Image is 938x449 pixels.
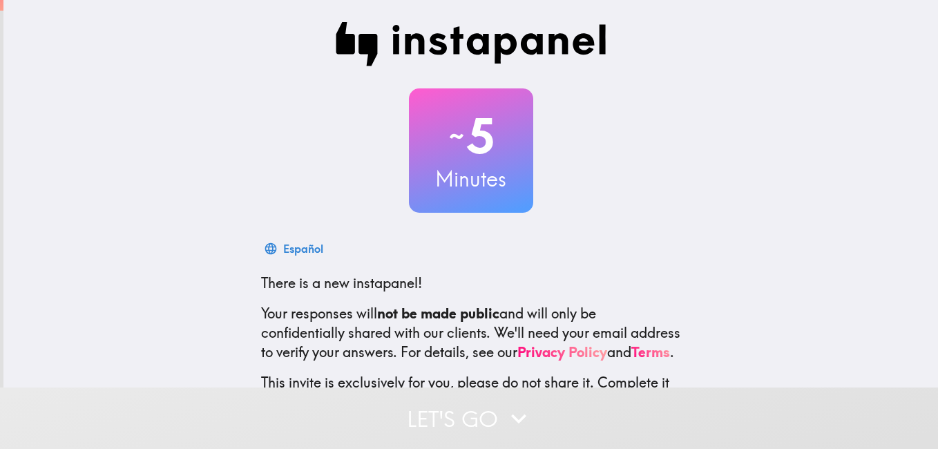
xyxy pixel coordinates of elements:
div: Español [283,239,323,258]
button: Español [261,235,329,262]
b: not be made public [377,305,499,322]
h2: 5 [409,108,533,164]
span: ~ [447,115,466,157]
p: Your responses will and will only be confidentially shared with our clients. We'll need your emai... [261,304,681,362]
a: Privacy Policy [517,343,607,361]
h3: Minutes [409,164,533,193]
img: Instapanel [336,22,606,66]
span: There is a new instapanel! [261,274,422,292]
p: This invite is exclusively for you, please do not share it. Complete it soon because spots are li... [261,373,681,412]
a: Terms [631,343,670,361]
